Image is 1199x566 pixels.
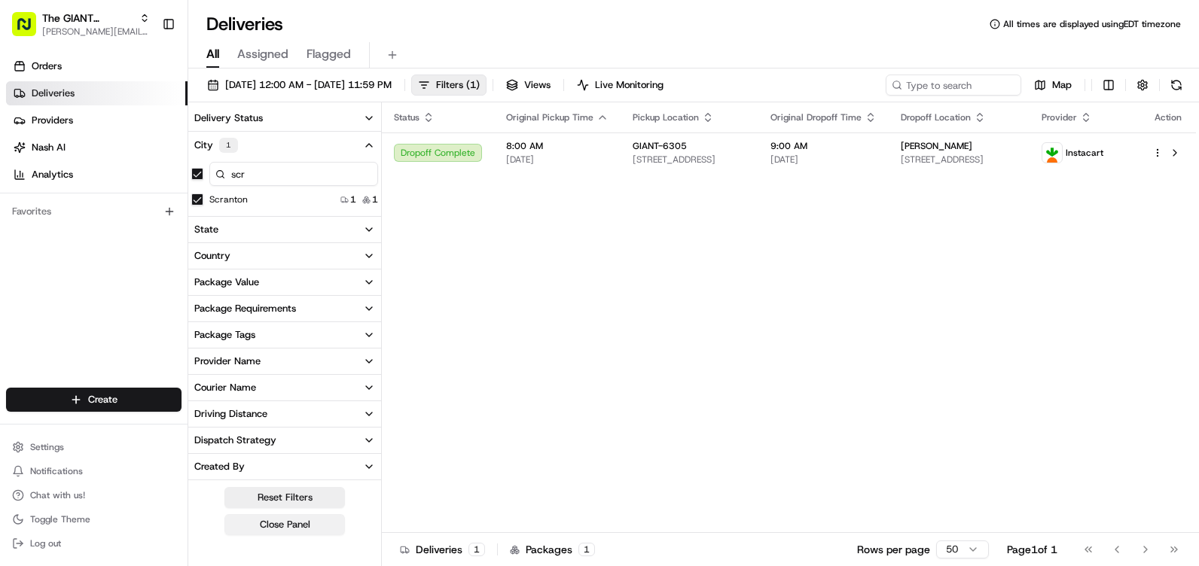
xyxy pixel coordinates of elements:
[194,381,256,394] div: Courier Name
[770,154,877,166] span: [DATE]
[188,269,381,295] button: Package Value
[32,168,73,181] span: Analytics
[6,461,182,482] button: Notifications
[1166,75,1187,96] button: Refresh
[30,489,85,501] span: Chat with us!
[194,138,238,153] div: City
[188,132,381,159] button: City1
[188,401,381,427] button: Driving Distance
[6,81,188,105] a: Deliveries
[194,407,267,421] div: Driving Distance
[200,75,398,96] button: [DATE] 12:00 AM - [DATE] 11:59 PM
[6,509,182,530] button: Toggle Theme
[15,220,27,232] div: 📗
[206,12,283,36] h1: Deliveries
[194,460,245,473] div: Created By
[30,441,64,453] span: Settings
[32,59,62,73] span: Orders
[188,105,381,131] button: Delivery Status
[1042,111,1077,123] span: Provider
[150,255,182,266] span: Pylon
[51,159,191,171] div: We're available if you need us!
[466,78,480,92] span: ( 1 )
[142,218,242,233] span: API Documentation
[30,465,83,477] span: Notifications
[595,78,664,92] span: Live Monitoring
[224,514,345,535] button: Close Panel
[219,138,238,153] div: 1
[6,135,188,160] a: Nash AI
[510,542,595,557] div: Packages
[15,15,45,45] img: Nash
[121,212,248,239] a: 💻API Documentation
[6,437,182,458] button: Settings
[6,108,188,132] a: Providers
[1027,75,1078,96] button: Map
[633,111,699,123] span: Pickup Location
[194,328,255,342] div: Package Tags
[633,140,687,152] span: GIANT-6305
[6,533,182,554] button: Log out
[499,75,557,96] button: Views
[15,60,274,84] p: Welcome 👋
[188,322,381,348] button: Package Tags
[194,249,230,263] div: Country
[506,154,609,166] span: [DATE]
[32,87,75,100] span: Deliveries
[188,375,381,400] button: Courier Name
[194,302,296,315] div: Package Requirements
[6,388,182,412] button: Create
[127,220,139,232] div: 💻
[32,114,73,127] span: Providers
[32,141,66,154] span: Nash AI
[194,434,276,447] div: Dispatch Strategy
[436,78,480,92] span: Filters
[857,542,930,557] p: Rows per page
[578,543,595,556] div: 1
[194,111,263,125] div: Delivery Status
[350,193,356,205] span: 1
[400,542,485,557] div: Deliveries
[1007,542,1057,557] div: Page 1 of 1
[633,154,746,166] span: [STREET_ADDRESS]
[901,140,972,152] span: [PERSON_NAME]
[188,454,381,479] button: Created By
[237,45,288,63] span: Assigned
[194,355,261,368] div: Provider Name
[256,148,274,166] button: Start new chat
[42,11,133,26] button: The GIANT Company
[901,154,1017,166] span: [STREET_ADDRESS]
[1042,143,1062,163] img: profile_instacart_ahold_partner.png
[1066,147,1103,159] span: Instacart
[209,193,248,205] label: Scranton
[39,97,249,113] input: Clear
[106,254,182,266] a: Powered byPylon
[225,78,392,92] span: [DATE] 12:00 AM - [DATE] 11:59 PM
[188,348,381,374] button: Provider Name
[468,543,485,556] div: 1
[901,111,971,123] span: Dropoff Location
[15,144,42,171] img: 1736555255976-a54dd68f-1ca7-489b-9aae-adbdc363a1c4
[6,485,182,506] button: Chat with us!
[394,111,419,123] span: Status
[6,54,188,78] a: Orders
[1003,18,1181,30] span: All times are displayed using EDT timezone
[506,140,609,152] span: 8:00 AM
[770,111,862,123] span: Original Dropoff Time
[307,45,351,63] span: Flagged
[188,296,381,321] button: Package Requirements
[206,45,219,63] span: All
[188,217,381,242] button: State
[1152,111,1184,123] div: Action
[209,162,378,186] input: City
[30,218,115,233] span: Knowledge Base
[6,199,182,224] div: Favorites
[9,212,121,239] a: 📗Knowledge Base
[372,193,378,205] span: 1
[524,78,551,92] span: Views
[411,75,487,96] button: Filters(1)
[42,26,150,38] button: [PERSON_NAME][EMAIL_ADDRESS][PERSON_NAME][DOMAIN_NAME]
[194,223,218,236] div: State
